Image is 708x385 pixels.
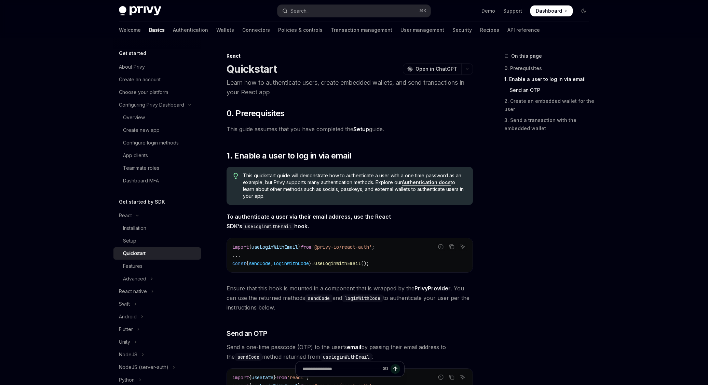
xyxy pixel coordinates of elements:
[119,376,135,384] div: Python
[123,249,146,258] div: Quickstart
[243,172,466,200] span: This quickstart guide will demonstrate how to authenticate a user with a one time password as an ...
[414,285,451,292] a: PrivyProvider
[361,260,369,266] span: ();
[452,22,472,38] a: Security
[113,260,201,272] a: Features
[113,285,201,298] button: Toggle React native section
[119,75,161,84] div: Create an account
[119,211,132,220] div: React
[113,175,201,187] a: Dashboard MFA
[227,342,473,361] span: Send a one-time passcode (OTP) to the user’s by passing their email address to the method returne...
[504,63,595,74] a: 0. Prerequisites
[290,7,310,15] div: Search...
[232,252,241,258] span: ...
[123,262,142,270] div: Features
[342,294,383,302] code: loginWithCode
[347,344,361,350] strong: email
[298,244,301,250] span: }
[216,22,234,38] a: Wallets
[503,8,522,14] a: Support
[227,329,267,338] span: Send an OTP
[123,164,159,172] div: Teammate roles
[403,63,461,75] button: Open in ChatGPT
[235,353,262,361] code: sendCode
[113,137,201,149] a: Configure login methods
[113,86,201,98] a: Choose your platform
[113,222,201,234] a: Installation
[113,336,201,348] button: Toggle Unity section
[402,179,451,185] a: Authentication docs
[119,49,146,57] h5: Get started
[113,61,201,73] a: About Privy
[113,209,201,222] button: Toggle React section
[232,260,246,266] span: const
[320,353,372,361] code: useLoginWithEmail
[113,73,201,86] a: Create an account
[232,244,249,250] span: import
[447,242,456,251] button: Copy the contents from the code block
[504,115,595,134] a: 3. Send a transaction with the embedded wallet
[119,6,161,16] img: dark logo
[458,242,467,251] button: Ask AI
[504,74,595,85] a: 1. Enable a user to log in via email
[312,244,372,250] span: '@privy-io/react-auth'
[249,260,271,266] span: sendCode
[301,244,312,250] span: from
[119,22,141,38] a: Welcome
[400,22,444,38] a: User management
[504,96,595,115] a: 2. Create an embedded wallet for the user
[372,244,375,250] span: ;
[123,237,136,245] div: Setup
[123,275,146,283] div: Advanced
[504,85,595,96] a: Send an OTP
[119,198,165,206] h5: Get started by SDK
[113,162,201,174] a: Teammate roles
[113,348,201,361] button: Toggle NodeJS section
[113,149,201,162] a: App clients
[119,313,137,321] div: Android
[227,108,284,119] span: 0. Prerequisites
[227,150,351,161] span: 1. Enable a user to log in via email
[391,364,400,374] button: Send message
[530,5,573,16] a: Dashboard
[246,260,249,266] span: {
[113,298,201,310] button: Toggle Swift section
[278,22,323,38] a: Policies & controls
[251,244,298,250] span: useLoginWithEmail
[227,53,473,59] div: React
[536,8,562,14] span: Dashboard
[123,139,179,147] div: Configure login methods
[305,294,332,302] code: sendCode
[242,223,294,230] code: useLoginWithEmail
[227,213,391,230] strong: To authenticate a user via their email address, use the React SDK’s hook.
[436,242,445,251] button: Report incorrect code
[113,311,201,323] button: Toggle Android section
[119,338,130,346] div: Unity
[113,235,201,247] a: Setup
[353,126,369,133] a: Setup
[481,8,495,14] a: Demo
[227,284,473,312] span: Ensure that this hook is mounted in a component that is wrapped by the . You can use the returned...
[273,260,309,266] span: loginWithCode
[277,5,431,17] button: Open search
[123,151,148,160] div: App clients
[331,22,392,38] a: Transaction management
[119,363,168,371] div: NodeJS (server-auth)
[309,260,312,266] span: }
[113,99,201,111] button: Toggle Configuring Privy Dashboard section
[123,177,159,185] div: Dashboard MFA
[113,361,201,373] button: Toggle NodeJS (server-auth) section
[249,244,251,250] span: {
[511,52,542,60] span: On this page
[419,8,426,14] span: ⌘ K
[242,22,270,38] a: Connectors
[480,22,499,38] a: Recipes
[233,173,238,179] svg: Tip
[173,22,208,38] a: Authentication
[312,260,314,266] span: =
[113,111,201,124] a: Overview
[227,124,473,134] span: This guide assumes that you have completed the guide.
[119,88,168,96] div: Choose your platform
[149,22,165,38] a: Basics
[302,361,380,376] input: Ask a question...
